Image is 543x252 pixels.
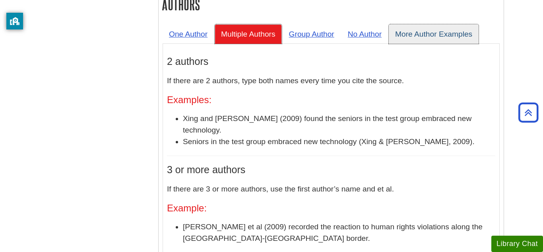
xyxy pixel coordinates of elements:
button: privacy banner [6,13,23,29]
a: Group Author [283,24,341,44]
button: Library Chat [491,236,543,252]
a: Multiple Authors [215,24,282,44]
p: If there are 2 authors, type both names every time you cite the source. [167,75,495,87]
a: More Author Examples [389,24,479,44]
a: No Author [341,24,388,44]
a: Back to Top [516,107,541,118]
h4: Examples: [167,95,495,105]
li: Xing and [PERSON_NAME] (2009) found the seniors in the test group embraced new technology. [183,113,495,136]
h3: 3 or more authors [167,164,495,176]
h4: Example: [167,203,495,213]
li: Seniors in the test group embraced new technology (Xing & [PERSON_NAME], 2009). [183,136,495,148]
p: If there are 3 or more authors, use the first author’s name and et al. [167,184,495,195]
h3: 2 authors [167,56,495,67]
a: One Author [163,24,214,44]
li: [PERSON_NAME] et al (2009) recorded the reaction to human rights violations along the [GEOGRAPHIC... [183,221,495,244]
